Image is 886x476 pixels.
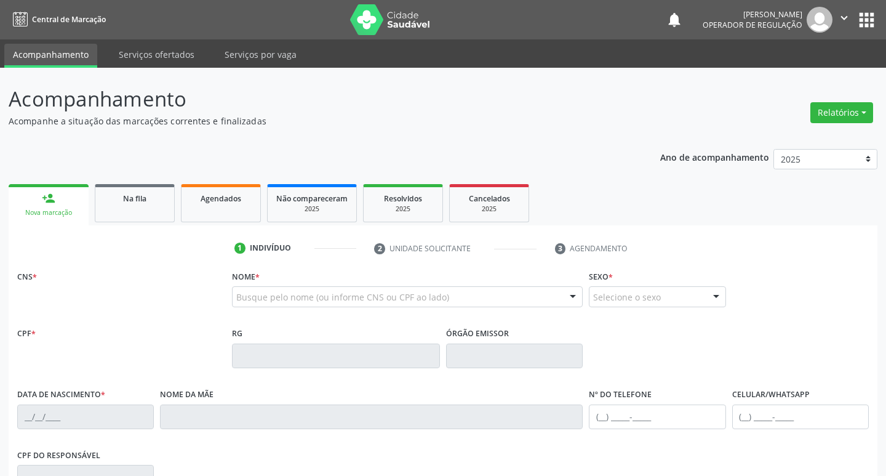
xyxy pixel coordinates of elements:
i:  [837,11,851,25]
span: Central de Marcação [32,14,106,25]
div: 2025 [458,204,520,214]
a: Serviços por vaga [216,44,305,65]
a: Central de Marcação [9,9,106,30]
input: __/__/____ [17,405,154,429]
div: [PERSON_NAME] [703,9,802,20]
span: Operador de regulação [703,20,802,30]
label: RG [232,325,242,344]
label: Nº do Telefone [589,385,652,405]
div: Indivíduo [250,243,291,254]
label: Órgão emissor [446,325,509,344]
div: 1 [234,243,245,254]
label: Data de nascimento [17,385,105,405]
label: Sexo [589,267,613,286]
button: notifications [666,11,683,28]
label: Celular/WhatsApp [732,385,810,405]
div: person_add [42,192,55,205]
span: Na fila [123,193,146,204]
label: Nome da mãe [160,385,214,405]
label: CPF do responsável [17,446,100,466]
input: (__) _____-_____ [589,405,725,429]
img: img [807,7,832,33]
span: Resolvidos [384,193,422,204]
div: 2025 [276,204,348,214]
div: Nova marcação [17,208,80,217]
p: Acompanhe a situação das marcações correntes e finalizadas [9,115,617,127]
p: Acompanhamento [9,84,617,115]
span: Não compareceram [276,193,348,204]
span: Cancelados [469,193,510,204]
button:  [832,7,856,33]
a: Serviços ofertados [110,44,203,65]
a: Acompanhamento [4,44,97,68]
button: Relatórios [810,102,873,123]
p: Ano de acompanhamento [660,149,769,164]
span: Agendados [201,193,241,204]
div: 2025 [372,204,434,214]
label: Nome [232,267,260,286]
input: (__) _____-_____ [732,405,869,429]
label: CNS [17,267,37,286]
label: CPF [17,325,36,344]
button: apps [856,9,877,31]
span: Selecione o sexo [593,291,661,304]
span: Busque pelo nome (ou informe CNS ou CPF ao lado) [236,291,449,304]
